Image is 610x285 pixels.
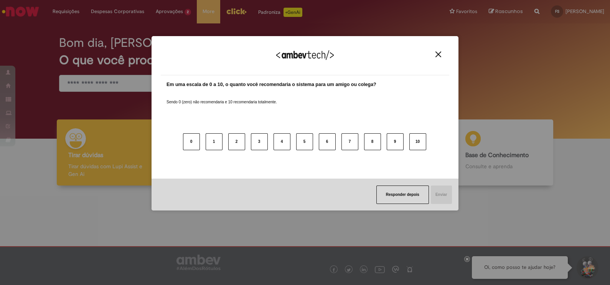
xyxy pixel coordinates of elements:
label: Em uma escala de 0 a 10, o quanto você recomendaria o sistema para um amigo ou colega? [167,81,376,88]
button: 4 [274,133,290,150]
button: Responder depois [376,186,429,204]
img: Close [435,51,441,57]
button: 6 [319,133,336,150]
button: 1 [206,133,223,150]
button: 2 [228,133,245,150]
button: 7 [341,133,358,150]
img: Logo Ambevtech [276,50,334,60]
button: 8 [364,133,381,150]
label: Sendo 0 (zero) não recomendaria e 10 recomendaria totalmente. [167,90,277,105]
button: 0 [183,133,200,150]
button: 9 [387,133,404,150]
button: Close [433,51,443,58]
button: 3 [251,133,268,150]
button: 5 [296,133,313,150]
button: 10 [409,133,426,150]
